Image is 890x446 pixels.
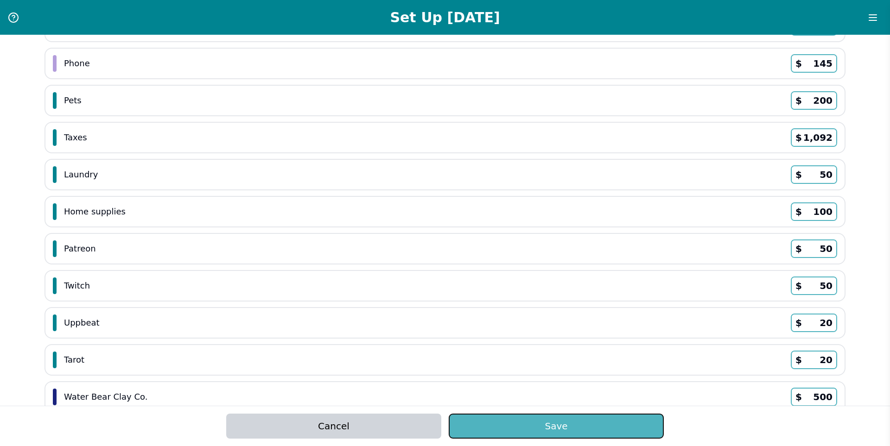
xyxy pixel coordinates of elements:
[795,168,802,181] div: $
[449,414,664,439] button: Save
[226,414,441,439] button: Cancel
[795,279,802,292] div: $
[795,316,802,329] div: $
[795,205,802,218] div: $
[795,242,802,255] div: $
[863,8,883,27] button: Menu
[64,353,84,366] span: Tarot
[64,131,87,144] span: Taxes
[7,12,19,24] button: Help
[795,57,802,70] div: $
[64,390,147,403] span: Water Bear Clay Co.
[64,242,96,255] span: Patreon
[795,131,802,144] div: $
[795,94,802,107] div: $
[64,57,90,70] span: Phone
[64,279,90,292] span: Twitch
[64,94,82,107] span: Pets
[64,205,126,218] span: Home supplies
[64,316,100,329] span: Uppbeat
[795,353,802,366] div: $
[57,9,833,26] h1: Set Up [DATE]
[795,390,802,403] div: $
[64,168,98,181] span: Laundry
